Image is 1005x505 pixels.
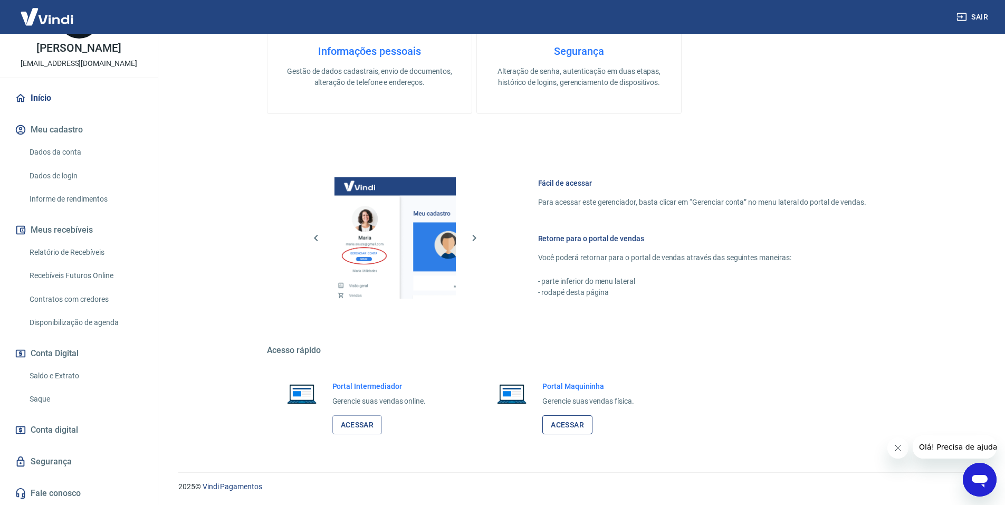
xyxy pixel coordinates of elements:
[13,482,145,505] a: Fale conosco
[178,481,980,492] p: 2025 ©
[280,381,324,406] img: Imagem de um notebook aberto
[494,45,664,58] h4: Segurança
[203,482,262,491] a: Vindi Pagamentos
[25,141,145,163] a: Dados da conta
[538,233,866,244] h6: Retorne para o portal de vendas
[542,396,634,407] p: Gerencie suas vendas física.
[25,265,145,287] a: Recebíveis Futuros Online
[490,381,534,406] img: Imagem de um notebook aberto
[538,276,866,287] p: - parte inferior do menu lateral
[13,418,145,442] a: Conta digital
[13,450,145,473] a: Segurança
[31,423,78,437] span: Conta digital
[538,252,866,263] p: Você poderá retornar para o portal de vendas através das seguintes maneiras:
[36,43,121,54] p: [PERSON_NAME]
[25,365,145,387] a: Saldo e Extrato
[332,381,426,392] h6: Portal Intermediador
[538,178,866,188] h6: Fácil de acessar
[913,435,997,459] iframe: Mensagem da empresa
[542,381,634,392] h6: Portal Maquininha
[25,312,145,334] a: Disponibilização de agenda
[542,415,592,435] a: Acessar
[494,66,664,88] p: Alteração de senha, autenticação em duas etapas, histórico de logins, gerenciamento de dispositivos.
[538,287,866,298] p: - rodapé desta página
[284,45,455,58] h4: Informações pessoais
[25,242,145,263] a: Relatório de Recebíveis
[21,58,137,69] p: [EMAIL_ADDRESS][DOMAIN_NAME]
[25,165,145,187] a: Dados de login
[267,345,892,356] h5: Acesso rápido
[887,437,908,459] iframe: Fechar mensagem
[13,218,145,242] button: Meus recebíveis
[25,289,145,310] a: Contratos com credores
[25,388,145,410] a: Saque
[13,118,145,141] button: Meu cadastro
[963,463,997,497] iframe: Botão para abrir a janela de mensagens
[334,177,456,299] img: Imagem da dashboard mostrando o botão de gerenciar conta na sidebar no lado esquerdo
[13,342,145,365] button: Conta Digital
[13,87,145,110] a: Início
[954,7,992,27] button: Sair
[6,7,89,16] span: Olá! Precisa de ajuda?
[25,188,145,210] a: Informe de rendimentos
[284,66,455,88] p: Gestão de dados cadastrais, envio de documentos, alteração de telefone e endereços.
[332,415,382,435] a: Acessar
[332,396,426,407] p: Gerencie suas vendas online.
[538,197,866,208] p: Para acessar este gerenciador, basta clicar em “Gerenciar conta” no menu lateral do portal de ven...
[13,1,81,33] img: Vindi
